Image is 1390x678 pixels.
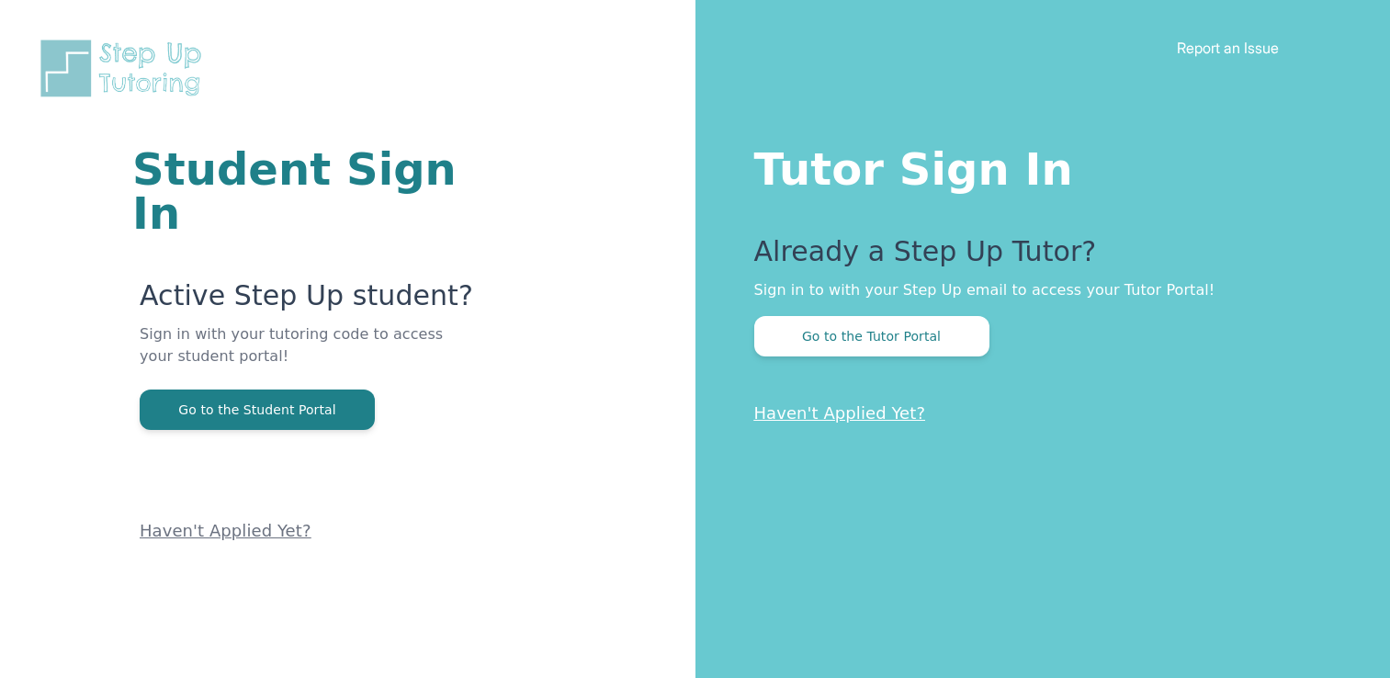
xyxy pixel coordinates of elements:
h1: Student Sign In [132,147,475,235]
img: Step Up Tutoring horizontal logo [37,37,213,100]
p: Sign in with your tutoring code to access your student portal! [140,323,475,390]
a: Haven't Applied Yet? [754,403,926,423]
a: Report an Issue [1177,39,1279,57]
button: Go to the Tutor Portal [754,316,989,356]
button: Go to the Student Portal [140,390,375,430]
h1: Tutor Sign In [754,140,1317,191]
a: Haven't Applied Yet? [140,521,311,540]
a: Go to the Tutor Portal [754,327,989,345]
a: Go to the Student Portal [140,401,375,418]
p: Sign in to with your Step Up email to access your Tutor Portal! [754,279,1317,301]
p: Already a Step Up Tutor? [754,235,1317,279]
p: Active Step Up student? [140,279,475,323]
